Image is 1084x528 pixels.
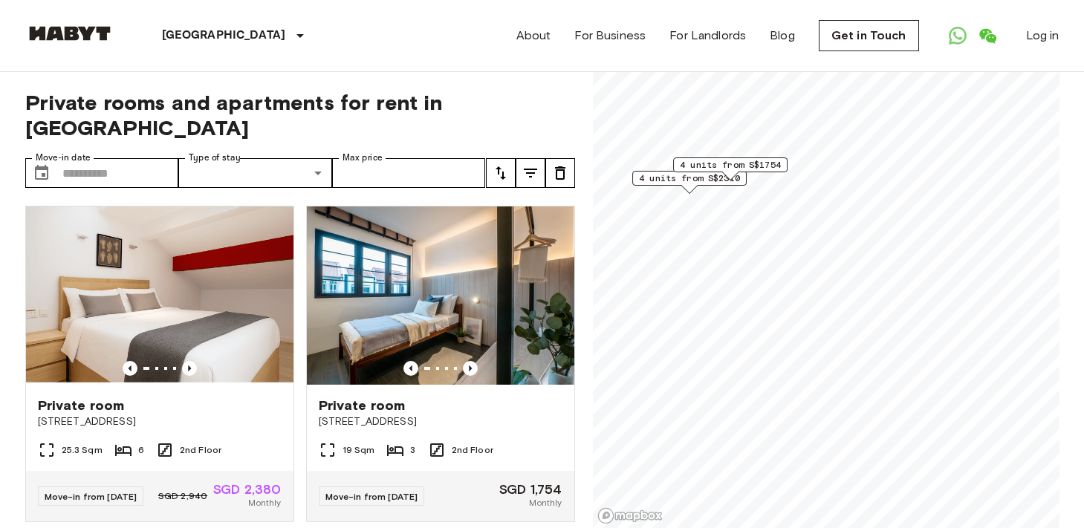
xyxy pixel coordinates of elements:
[27,158,56,188] button: Choose date
[343,443,375,457] span: 19 Sqm
[973,21,1002,50] a: Open WeChat
[36,151,91,164] label: Move-in date
[410,443,415,457] span: 3
[463,361,478,376] button: Previous image
[25,90,575,140] span: Private rooms and apartments for rent in [GEOGRAPHIC_DATA]
[25,26,114,41] img: Habyt
[529,496,562,509] span: Monthly
[669,27,746,45] a: For Landlords
[138,443,144,457] span: 6
[123,361,137,376] button: Previous image
[680,158,781,172] span: 4 units from S$1754
[38,397,125,414] span: Private room
[306,206,575,522] a: Marketing picture of unit SG-01-027-006-02Previous imagePrevious imagePrivate room[STREET_ADDRESS...
[26,206,293,385] img: Marketing picture of unit SG-01-127-001-001
[325,491,418,502] span: Move-in from [DATE]
[25,206,294,522] a: Marketing picture of unit SG-01-127-001-001Previous imagePrevious imagePrivate room[STREET_ADDRES...
[158,489,207,503] span: SGD 2,940
[38,414,282,429] span: [STREET_ADDRESS]
[343,151,383,164] label: Max price
[452,443,493,457] span: 2nd Floor
[499,483,562,496] span: SGD 1,754
[248,496,281,509] span: Monthly
[770,27,795,45] a: Blog
[189,151,241,164] label: Type of stay
[516,158,545,188] button: tune
[574,27,646,45] a: For Business
[1026,27,1059,45] a: Log in
[819,20,919,51] a: Get in Touch
[213,483,281,496] span: SGD 2,380
[180,443,221,457] span: 2nd Floor
[319,397,406,414] span: Private room
[673,157,788,180] div: Map marker
[486,158,516,188] button: tune
[545,158,575,188] button: tune
[516,27,551,45] a: About
[639,172,740,185] span: 4 units from S$2310
[943,21,973,50] a: Open WhatsApp
[182,361,197,376] button: Previous image
[597,507,663,524] a: Mapbox logo
[632,171,747,194] div: Map marker
[162,27,286,45] p: [GEOGRAPHIC_DATA]
[62,443,103,457] span: 25.3 Sqm
[403,361,418,376] button: Previous image
[45,491,137,502] span: Move-in from [DATE]
[307,206,574,385] img: Marketing picture of unit SG-01-027-006-02
[319,414,562,429] span: [STREET_ADDRESS]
